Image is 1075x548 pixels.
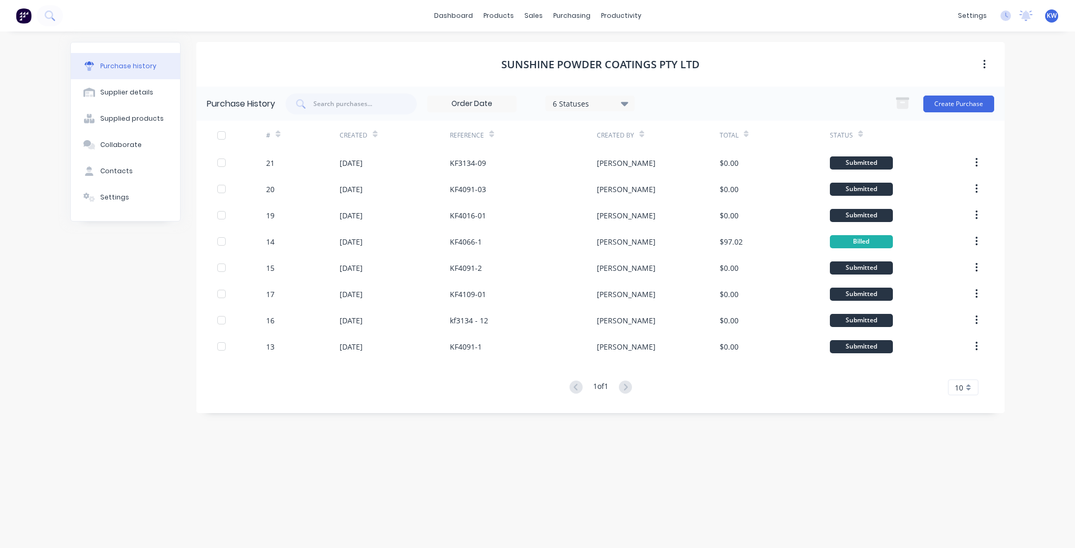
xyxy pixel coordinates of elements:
[720,131,739,140] div: Total
[100,140,142,150] div: Collaborate
[593,381,608,395] div: 1 of 1
[266,184,275,195] div: 20
[450,315,488,326] div: kf3134 - 12
[720,157,739,168] div: $0.00
[71,53,180,79] button: Purchase history
[955,382,963,393] span: 10
[266,236,275,247] div: 14
[16,8,31,24] img: Factory
[553,98,628,109] div: 6 Statuses
[720,262,739,273] div: $0.00
[596,8,647,24] div: productivity
[100,193,129,202] div: Settings
[597,236,656,247] div: [PERSON_NAME]
[953,8,992,24] div: settings
[597,289,656,300] div: [PERSON_NAME]
[720,289,739,300] div: $0.00
[720,315,739,326] div: $0.00
[266,210,275,221] div: 19
[450,236,482,247] div: KF4066-1
[71,158,180,184] button: Contacts
[71,184,180,210] button: Settings
[100,88,153,97] div: Supplier details
[597,157,656,168] div: [PERSON_NAME]
[100,114,164,123] div: Supplied products
[830,314,893,327] div: Submitted
[266,262,275,273] div: 15
[519,8,548,24] div: sales
[450,341,482,352] div: KF4091-1
[429,8,478,24] a: dashboard
[830,340,893,353] div: Submitted
[266,131,270,140] div: #
[597,210,656,221] div: [PERSON_NAME]
[830,209,893,222] div: Submitted
[501,58,700,71] h1: Sunshine Powder Coatings Pty Ltd
[597,131,634,140] div: Created By
[597,341,656,352] div: [PERSON_NAME]
[313,99,398,109] input: Search purchases...
[720,184,739,195] div: $0.00
[720,210,739,221] div: $0.00
[71,106,180,132] button: Supplied products
[266,341,275,352] div: 13
[428,96,516,112] input: Order Date
[720,341,739,352] div: $0.00
[478,8,519,24] div: products
[450,210,486,221] div: KF4016-01
[923,96,994,112] button: Create Purchase
[340,184,363,195] div: [DATE]
[450,131,484,140] div: Reference
[340,131,367,140] div: Created
[450,262,482,273] div: KF4091-2
[340,236,363,247] div: [DATE]
[340,289,363,300] div: [DATE]
[830,235,893,248] div: Billed
[830,183,893,196] div: Submitted
[830,261,893,275] div: Submitted
[720,236,743,247] div: $97.02
[597,262,656,273] div: [PERSON_NAME]
[207,98,275,110] div: Purchase History
[100,166,133,176] div: Contacts
[266,157,275,168] div: 21
[830,131,853,140] div: Status
[266,315,275,326] div: 16
[548,8,596,24] div: purchasing
[100,61,156,71] div: Purchase history
[340,262,363,273] div: [DATE]
[1047,11,1057,20] span: KW
[71,132,180,158] button: Collaborate
[71,79,180,106] button: Supplier details
[450,184,486,195] div: KF4091-03
[266,289,275,300] div: 17
[340,315,363,326] div: [DATE]
[597,315,656,326] div: [PERSON_NAME]
[450,157,486,168] div: KF3134-09
[830,288,893,301] div: Submitted
[340,210,363,221] div: [DATE]
[450,289,486,300] div: KF4109-01
[340,157,363,168] div: [DATE]
[340,341,363,352] div: [DATE]
[830,156,893,170] div: Submitted
[597,184,656,195] div: [PERSON_NAME]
